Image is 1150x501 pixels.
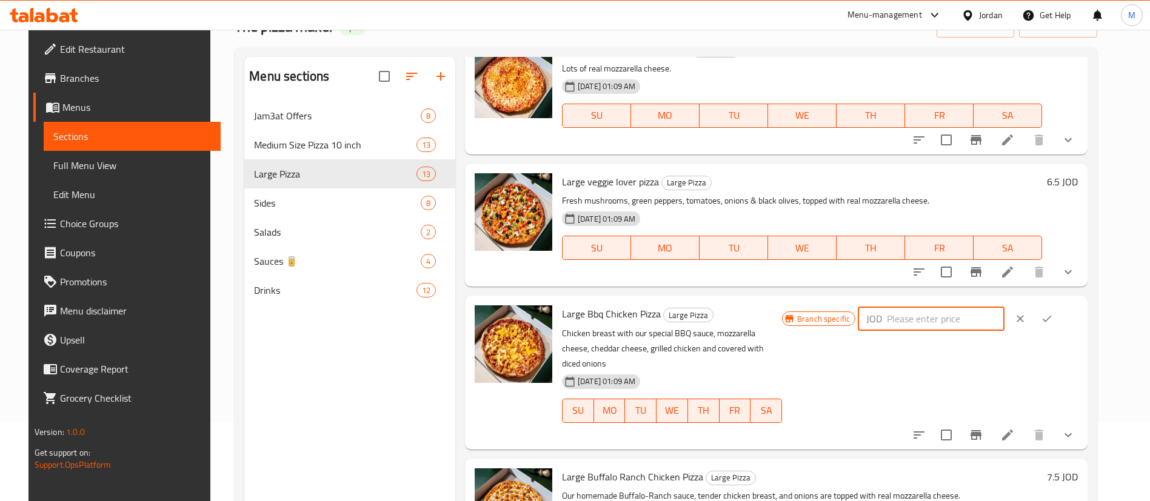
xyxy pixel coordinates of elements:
[244,130,455,159] div: Medium Size Pizza 10 inch13
[631,236,700,260] button: MO
[33,64,221,93] a: Branches
[62,100,211,114] span: Menus
[688,399,720,423] button: TH
[720,399,751,423] button: FR
[974,104,1042,128] button: SA
[934,259,959,285] span: Select to update
[426,62,455,91] button: Add section
[1054,125,1083,154] button: show more
[837,236,905,260] button: TH
[631,104,700,128] button: MO
[887,307,1005,331] input: Please enter price
[866,311,882,326] p: JOD
[60,274,211,289] span: Promotions
[33,354,221,383] a: Coverage Report
[562,399,594,423] button: SU
[60,245,211,260] span: Coupons
[417,168,435,180] span: 13
[244,276,455,305] div: Drinks12
[416,167,436,181] div: items
[35,424,64,440] span: Version:
[910,239,969,257] span: FR
[421,110,435,122] span: 8
[33,267,221,296] a: Promotions
[1054,420,1083,450] button: show more
[244,247,455,276] div: Sauces 🥫4
[663,308,714,322] div: Large Pizza
[841,239,900,257] span: TH
[706,471,755,485] span: Large Pizza
[773,107,832,124] span: WE
[562,468,703,486] span: Large Buffalo Ranch Chicken Pizza
[60,391,211,405] span: Grocery Checklist
[1000,265,1015,279] a: Edit menu item
[904,420,934,450] button: sort-choices
[33,238,221,267] a: Coupons
[910,107,969,124] span: FR
[1000,428,1015,442] a: Edit menu item
[60,216,211,231] span: Choice Groups
[979,8,1003,22] div: Jordan
[244,101,455,130] div: Jam3at Offers8
[704,107,763,124] span: TU
[35,457,112,473] a: Support.OpsPlatform
[1054,257,1083,287] button: show more
[847,8,922,22] div: Menu-management
[706,471,756,485] div: Large Pizza
[773,239,832,257] span: WE
[905,104,974,128] button: FR
[974,236,1042,260] button: SA
[625,399,657,423] button: TU
[35,445,90,460] span: Get support on:
[704,239,763,257] span: TU
[751,399,782,423] button: SA
[1047,468,1078,485] h6: 7.5 JOD
[421,225,436,239] div: items
[475,173,552,251] img: Large veggie lover pizza
[657,399,688,423] button: WE
[33,209,221,238] a: Choice Groups
[573,376,640,387] span: [DATE] 01:09 AM
[661,402,683,419] span: WE
[1025,257,1054,287] button: delete
[33,383,221,413] a: Grocery Checklist
[244,217,455,247] div: Salads2
[60,333,211,347] span: Upsell
[1029,19,1088,34] span: export
[254,167,416,181] span: Large Pizza
[33,35,221,64] a: Edit Restaurant
[1025,125,1054,154] button: delete
[567,402,589,419] span: SU
[421,254,436,268] div: items
[1025,420,1054,450] button: delete
[700,236,768,260] button: TU
[562,61,1042,76] p: Lots of real mozzarella cheese.
[254,283,416,297] span: Drinks
[978,239,1037,257] span: SA
[53,129,211,144] span: Sections
[1047,41,1078,58] h6: 6.5 JOD
[946,19,1005,34] span: import
[417,139,435,151] span: 13
[905,236,974,260] button: FR
[904,257,934,287] button: sort-choices
[562,326,782,371] p: Chicken breast with our special BBQ sauce, mozzarella cheese, cheddar cheese, grilled chicken and...
[961,257,991,287] button: Branch-specific-item
[66,424,85,440] span: 1.0.0
[567,107,626,124] span: SU
[254,138,416,152] span: Medium Size Pizza 10 inch
[60,42,211,56] span: Edit Restaurant
[1007,305,1034,332] button: clear
[693,402,715,419] span: TH
[978,107,1037,124] span: SA
[1047,173,1078,190] h6: 6.5 JOD
[53,187,211,202] span: Edit Menu
[1061,133,1075,147] svg: Show Choices
[249,67,329,85] h2: Menu sections
[372,64,397,89] span: Select all sections
[661,176,712,190] div: Large Pizza
[254,108,421,123] span: Jam3at Offers
[475,41,552,118] img: Large Margherita Cheese Pizza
